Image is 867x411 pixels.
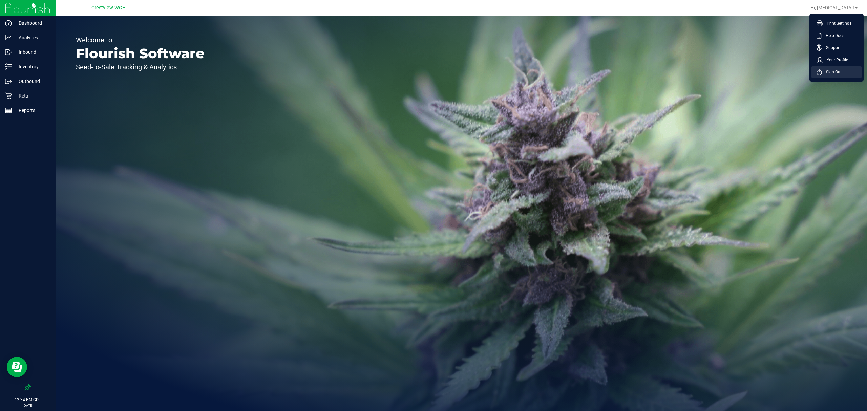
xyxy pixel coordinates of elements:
a: Support [817,44,859,51]
span: Print Settings [823,20,851,27]
iframe: Resource center [7,357,27,377]
inline-svg: Retail [5,92,12,99]
li: Sign Out [811,66,862,78]
p: Welcome to [76,37,205,43]
inline-svg: Dashboard [5,20,12,26]
p: [DATE] [3,403,52,408]
p: Flourish Software [76,47,205,60]
p: Reports [12,106,52,114]
span: Support [822,44,841,51]
span: Your Profile [823,57,848,63]
p: Outbound [12,77,52,85]
inline-svg: Outbound [5,78,12,85]
span: Hi, [MEDICAL_DATA]! [810,5,854,10]
p: Seed-to-Sale Tracking & Analytics [76,64,205,70]
inline-svg: Analytics [5,34,12,41]
p: Retail [12,92,52,100]
p: Dashboard [12,19,52,27]
p: 12:34 PM CDT [3,397,52,403]
inline-svg: Inventory [5,63,12,70]
p: Inventory [12,63,52,71]
label: Pin the sidebar to full width on large screens [24,384,31,391]
span: Help Docs [822,32,844,39]
p: Inbound [12,48,52,56]
inline-svg: Inbound [5,49,12,56]
span: Sign Out [822,69,842,75]
inline-svg: Reports [5,107,12,114]
a: Help Docs [817,32,859,39]
p: Analytics [12,34,52,42]
span: Crestview WC [91,5,122,11]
